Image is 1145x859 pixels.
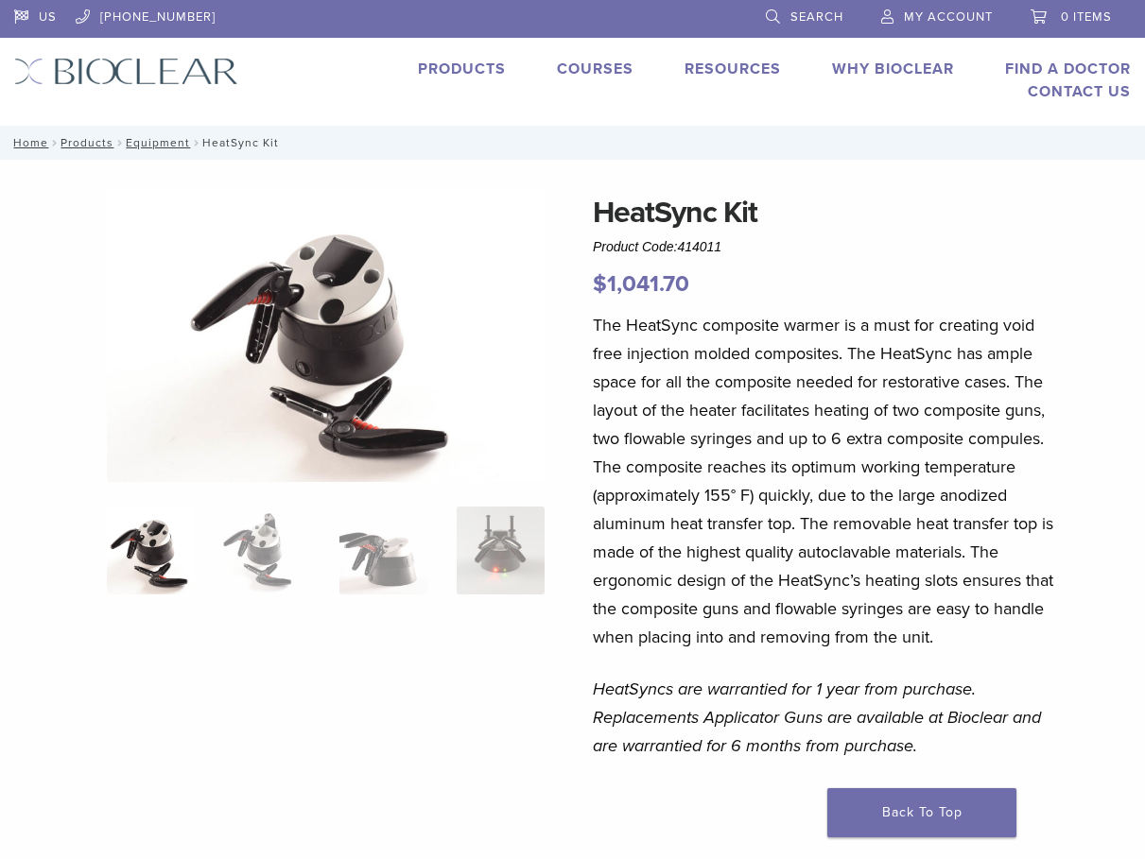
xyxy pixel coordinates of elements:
em: HeatSyncs are warrantied for 1 year from purchase. Replacements Applicator Guns are available at ... [593,679,1041,756]
span: / [113,138,126,147]
img: HeatSync-Kit-4-324x324.jpg [107,507,195,594]
a: Products [418,60,506,78]
img: HeatSync Kit - Image 4 [457,507,545,594]
span: / [48,138,61,147]
span: / [190,138,202,147]
a: Equipment [126,136,190,149]
p: The HeatSync composite warmer is a must for creating void free injection molded composites. The H... [593,311,1058,651]
h1: HeatSync Kit [593,190,1058,235]
img: HeatSync Kit - Image 2 [223,507,311,594]
img: HeatSync Kit-4 [107,190,544,482]
span: Search [790,9,843,25]
a: Back To Top [827,788,1016,837]
a: Products [61,136,113,149]
a: Find A Doctor [1005,60,1131,78]
span: My Account [904,9,993,25]
img: HeatSync Kit - Image 3 [339,507,427,594]
a: Why Bioclear [832,60,954,78]
bdi: 1,041.70 [593,270,689,298]
a: Contact Us [1028,82,1131,101]
span: Product Code: [593,239,721,254]
a: Courses [557,60,633,78]
span: 0 items [1061,9,1112,25]
img: Bioclear [14,58,238,85]
a: Home [8,136,48,149]
span: $ [593,270,607,298]
span: 414011 [677,239,721,254]
a: Resources [685,60,781,78]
